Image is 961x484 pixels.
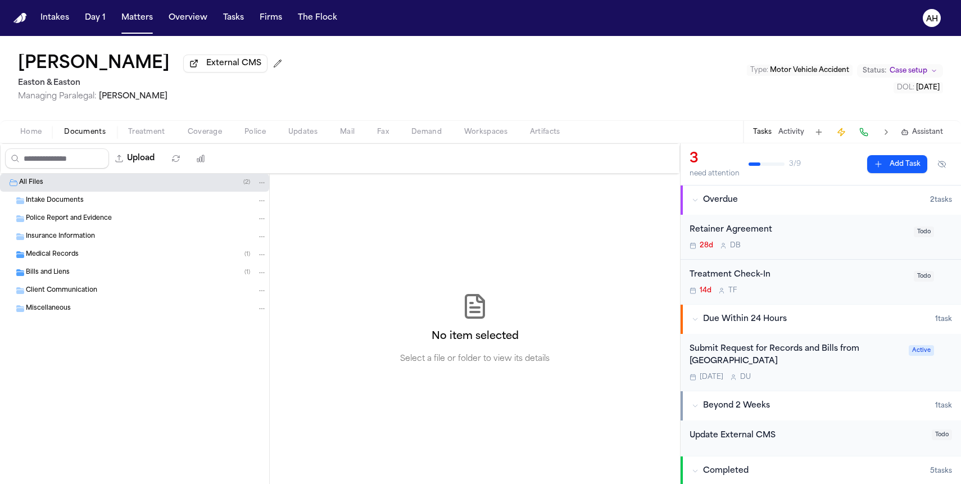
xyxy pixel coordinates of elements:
[681,260,961,304] div: Open task: Treatment Check-In
[26,304,71,314] span: Miscellaneous
[183,55,268,73] button: External CMS
[432,329,519,345] h2: No item selected
[753,128,772,137] button: Tasks
[700,286,711,295] span: 14d
[293,8,342,28] button: The Flock
[26,286,97,296] span: Client Communication
[19,178,43,188] span: All Files
[700,241,713,250] span: 28d
[890,66,927,75] span: Case setup
[750,67,768,74] span: Type :
[690,169,740,178] div: need attention
[728,286,737,295] span: T F
[770,67,849,74] span: Motor Vehicle Accident
[530,128,560,137] span: Artifacts
[20,128,42,137] span: Home
[18,76,287,90] h2: Easton & Easton
[897,84,914,91] span: DOL :
[64,128,106,137] span: Documents
[914,271,934,282] span: Todo
[935,315,952,324] span: 1 task
[243,179,250,186] span: ( 2 )
[700,373,723,382] span: [DATE]
[244,251,250,257] span: ( 1 )
[912,128,943,137] span: Assistant
[932,155,952,173] button: Hide completed tasks (⌘⇧H)
[244,128,266,137] span: Police
[863,66,886,75] span: Status:
[857,64,943,78] button: Change status from Case setup
[26,268,70,278] span: Bills and Liens
[99,92,167,101] span: [PERSON_NAME]
[856,124,872,140] button: Make a Call
[894,82,943,93] button: Edit DOL: 2025-08-14
[400,354,550,365] p: Select a file or folder to view its details
[681,215,961,260] div: Open task: Retainer Agreement
[930,467,952,476] span: 5 task s
[932,429,952,440] span: Todo
[377,128,389,137] span: Fax
[833,124,849,140] button: Create Immediate Task
[26,232,95,242] span: Insurance Information
[730,241,741,250] span: D B
[909,345,934,356] span: Active
[18,54,170,74] button: Edit matter name
[811,124,827,140] button: Add Task
[690,269,907,282] div: Treatment Check-In
[935,401,952,410] span: 1 task
[26,196,84,206] span: Intake Documents
[464,128,507,137] span: Workspaces
[219,8,248,28] button: Tasks
[340,128,355,137] span: Mail
[681,391,961,420] button: Beyond 2 Weeks1task
[164,8,212,28] button: Overview
[789,160,801,169] span: 3 / 9
[740,373,751,382] span: D U
[681,186,961,215] button: Overdue2tasks
[867,155,927,173] button: Add Task
[255,8,287,28] button: Firms
[690,429,925,442] div: Update External CMS
[778,128,804,137] button: Activity
[681,305,961,334] button: Due Within 24 Hours1task
[901,128,943,137] button: Assistant
[26,250,79,260] span: Medical Records
[681,334,961,391] div: Open task: Submit Request for Records and Bills from Riverside Community Hospital
[5,148,109,169] input: Search files
[703,314,787,325] span: Due Within 24 Hours
[18,54,170,74] h1: [PERSON_NAME]
[109,148,161,169] button: Upload
[703,194,738,206] span: Overdue
[244,269,250,275] span: ( 1 )
[411,128,442,137] span: Demand
[690,150,740,168] div: 3
[36,8,74,28] button: Intakes
[128,128,165,137] span: Treatment
[206,58,261,69] span: External CMS
[930,196,952,205] span: 2 task s
[26,214,112,224] span: Police Report and Evidence
[288,128,318,137] span: Updates
[926,15,938,23] text: AH
[13,13,27,24] a: Home
[188,128,222,137] span: Coverage
[117,8,157,28] button: Matters
[916,84,940,91] span: [DATE]
[13,13,27,24] img: Finch Logo
[18,92,97,101] span: Managing Paralegal:
[80,8,110,28] button: Day 1
[703,465,749,477] span: Completed
[703,400,770,411] span: Beyond 2 Weeks
[914,227,934,237] span: Todo
[690,343,902,369] div: Submit Request for Records and Bills from [GEOGRAPHIC_DATA]
[681,420,961,456] div: Open task: Update External CMS
[690,224,907,237] div: Retainer Agreement
[747,65,853,76] button: Edit Type: Motor Vehicle Accident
